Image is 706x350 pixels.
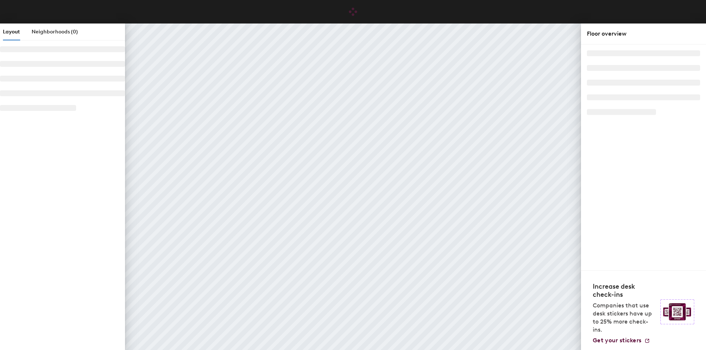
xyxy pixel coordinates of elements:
span: Neighborhoods (0) [32,29,78,35]
a: Get your stickers [593,337,650,344]
span: Layout [3,29,20,35]
h4: Increase desk check-ins [593,282,656,299]
p: Companies that use desk stickers have up to 25% more check-ins. [593,302,656,334]
img: Sticker logo [660,299,694,324]
span: Get your stickers [593,337,641,344]
div: Floor overview [587,29,700,38]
